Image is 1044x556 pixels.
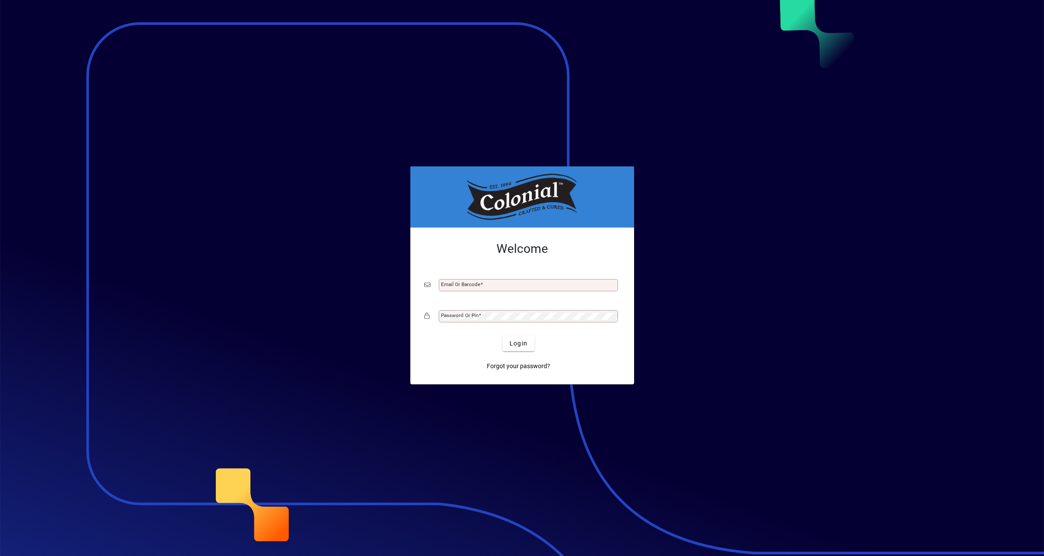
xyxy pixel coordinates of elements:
button: Login [503,335,534,351]
mat-label: Email or Barcode [441,281,480,287]
mat-label: Password or Pin [441,312,479,318]
span: Forgot your password? [487,362,550,371]
h2: Welcome [424,242,620,256]
a: Forgot your password? [483,358,554,374]
span: Login [510,339,527,348]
